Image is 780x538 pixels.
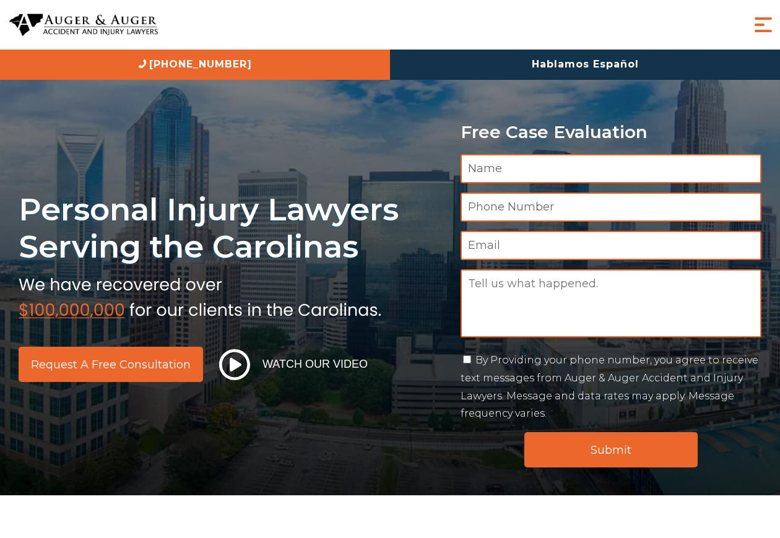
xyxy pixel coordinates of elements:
button: Watch Our Video [215,349,371,381]
input: Email [461,231,761,260]
a: Hablamos Español [390,50,780,80]
h1: Personal Injury Lawyers Serving the Carolinas [19,191,446,266]
img: sub text [19,272,381,319]
a: Request a Free Consultation [19,347,203,382]
label: By Providing your phone number, you agree to receive text messages from Auger & Auger Accident an... [461,354,758,419]
p: Free Case Evaluation [461,123,761,142]
button: Menu [751,12,776,37]
img: Auger & Auger Accident and Injury Lawyers Logo [9,14,158,37]
input: Phone Number [461,193,761,222]
span: Request a Free Consultation [31,359,191,370]
input: Submit [524,432,698,467]
input: Name [461,154,761,183]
